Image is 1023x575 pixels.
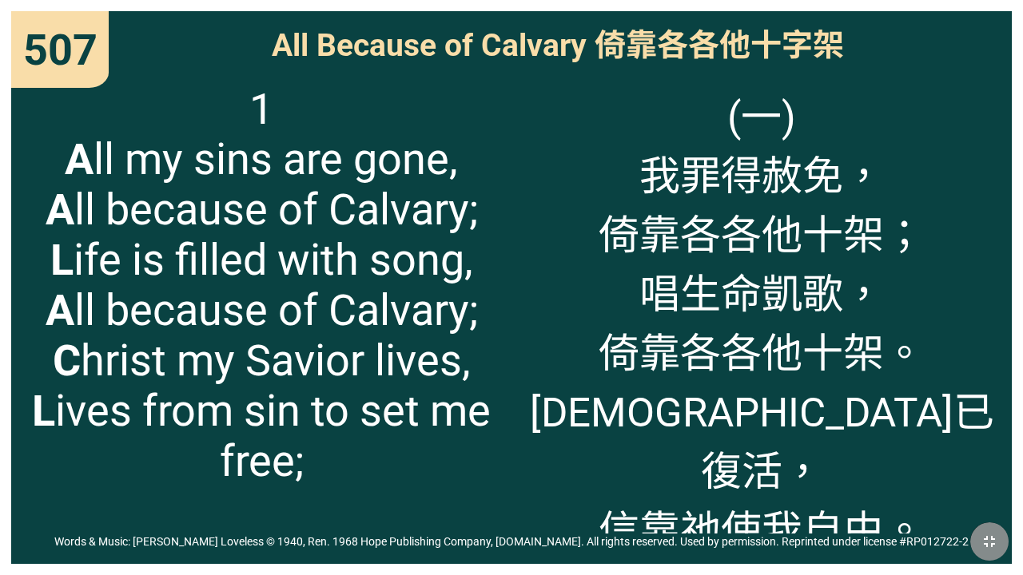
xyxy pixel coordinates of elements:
span: 1 ll my sins are gone, ll because of Calvary; ife is filled with song, ll because of Calvary; hri... [22,84,500,486]
b: L [32,386,55,436]
b: L [50,235,74,285]
b: A [46,184,74,235]
span: All Because of Calvary 倚靠各各他十字架 [272,20,844,65]
b: A [46,285,74,335]
span: 507 [23,25,98,75]
b: A [65,134,94,184]
span: (一) 我罪得赦免， 倚靠各各他十架； 唱生命凱歌， 倚靠各各他十架。 [DEMOGRAPHIC_DATA]已復活， 信靠祂使我自由。 [523,84,1000,557]
b: C [53,335,81,386]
